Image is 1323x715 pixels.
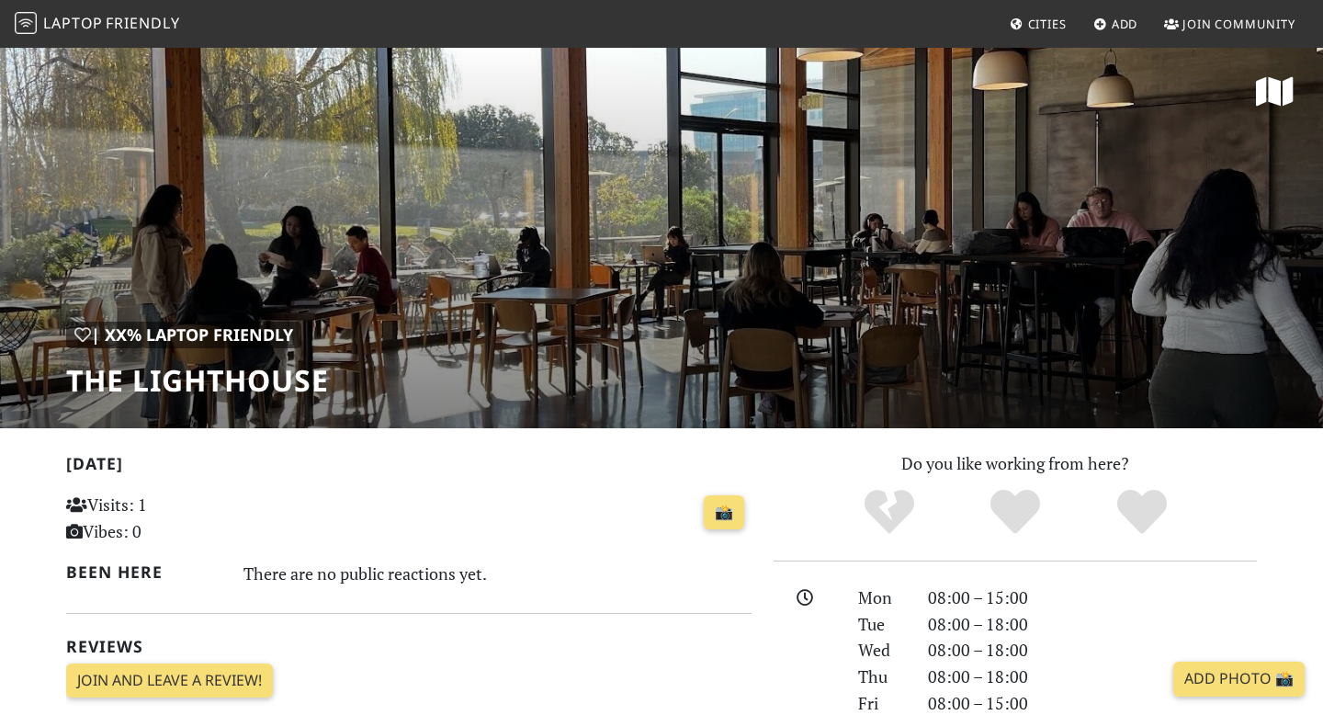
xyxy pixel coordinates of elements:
[847,584,917,611] div: Mon
[243,559,752,588] div: There are no public reactions yet.
[66,454,752,481] h2: [DATE]
[66,492,280,545] p: Visits: 1 Vibes: 0
[826,487,953,538] div: No
[1086,7,1146,40] a: Add
[15,12,37,34] img: LaptopFriendly
[1112,16,1138,32] span: Add
[952,487,1079,538] div: Yes
[1028,16,1067,32] span: Cities
[917,664,1268,690] div: 08:00 – 18:00
[847,664,917,690] div: Thu
[66,363,329,398] h1: The Lighthouse
[1182,16,1295,32] span: Join Community
[917,584,1268,611] div: 08:00 – 15:00
[1079,487,1205,538] div: Definitely!
[1157,7,1303,40] a: Join Community
[66,562,221,582] h2: Been here
[917,637,1268,664] div: 08:00 – 18:00
[15,8,180,40] a: LaptopFriendly LaptopFriendly
[704,495,744,530] a: 📸
[1173,662,1305,697] a: Add Photo 📸
[106,13,179,33] span: Friendly
[66,637,752,656] h2: Reviews
[43,13,103,33] span: Laptop
[847,611,917,638] div: Tue
[847,637,917,664] div: Wed
[66,322,301,348] div: | XX% Laptop Friendly
[66,664,273,698] a: Join and leave a review!
[774,450,1257,477] p: Do you like working from here?
[1002,7,1074,40] a: Cities
[917,611,1268,638] div: 08:00 – 18:00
